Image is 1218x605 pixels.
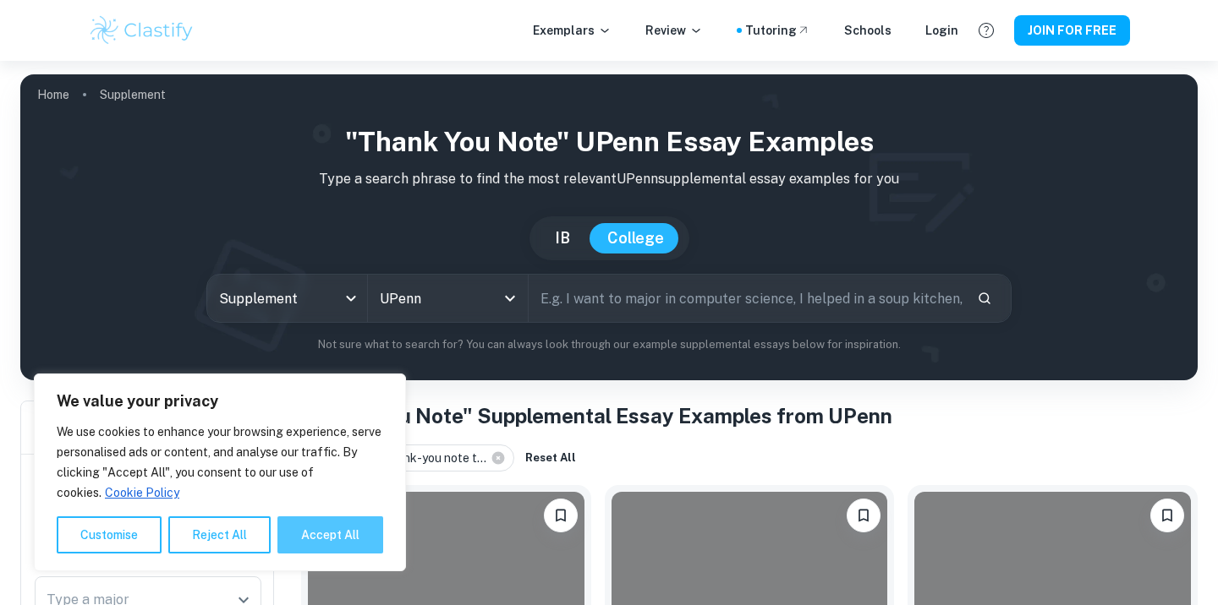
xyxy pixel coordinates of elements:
[972,16,1001,45] button: Help and Feedback
[1150,499,1184,532] button: Please log in to bookmark exemplars
[34,336,1184,353] p: Not sure what to search for? You can always look through our example supplemental essays below fo...
[301,444,514,471] div: Write a short thank-you note t...
[498,286,522,310] button: Open
[57,422,383,503] p: We use cookies to enhance your browsing experience, serve personalised ads or content, and analys...
[277,516,383,553] button: Accept All
[100,85,166,104] p: Supplement
[34,373,406,571] div: We value your privacy
[57,391,383,412] p: We value your privacy
[20,74,1198,380] img: profile cover
[844,21,892,40] a: Schools
[521,445,580,471] button: Reset All
[168,516,271,553] button: Reject All
[847,499,881,532] button: Please log in to bookmark exemplars
[529,275,963,322] input: E.g. I want to major in computer science, I helped in a soup kitchen, I want to join the debate t...
[104,485,180,500] a: Cookie Policy
[544,499,578,532] button: Please log in to bookmark exemplars
[645,21,703,40] p: Review
[745,21,810,40] a: Tutoring
[34,122,1184,162] h1: "Thank You Note" UPenn Essay Examples
[207,275,367,322] div: Supplement
[37,83,69,106] a: Home
[1014,15,1130,46] button: JOIN FOR FREE
[533,21,612,40] p: Exemplars
[970,284,999,313] button: Search
[301,401,1198,431] h1: "Thank You Note" Supplemental Essay Examples from UPenn
[88,14,195,47] img: Clastify logo
[925,21,958,40] a: Login
[538,223,587,253] button: IB
[57,516,162,553] button: Customise
[34,169,1184,189] p: Type a search phrase to find the most relevant UPenn supplemental essay examples for you
[590,223,681,253] button: College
